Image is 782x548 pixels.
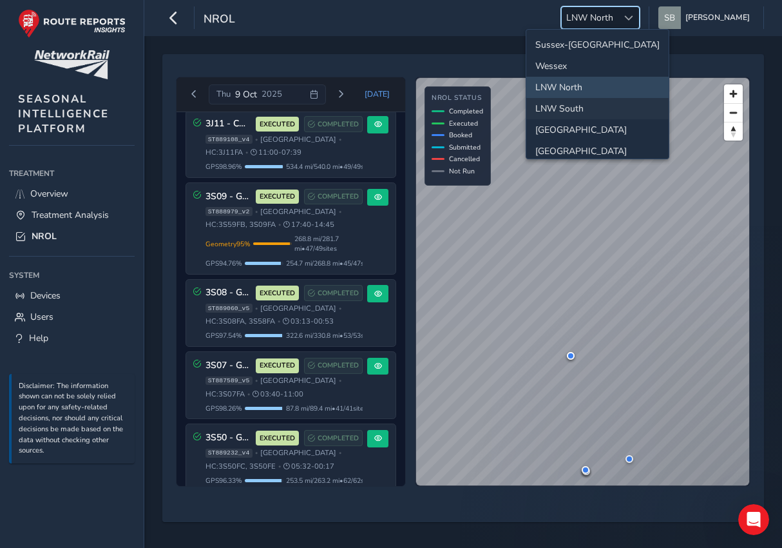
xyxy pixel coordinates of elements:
span: 268.8 mi / 281.7 mi • 47 / 49 sites [294,234,363,253]
span: Completed [449,106,483,116]
button: Previous day [184,86,205,103]
span: GPS 98.26 % [205,404,242,413]
span: • [245,149,248,156]
span: • [255,449,258,456]
span: • [339,449,341,456]
span: EXECUTED [260,191,295,202]
span: ST888979_v2 [205,207,253,216]
span: • [278,221,281,228]
button: Next day [330,86,352,103]
span: [GEOGRAPHIC_DATA] [260,376,336,386]
span: Users [30,311,53,323]
h3: 3S08 - GBRF [GEOGRAPHIC_DATA]/[GEOGRAPHIC_DATA] [205,288,252,298]
span: 11:00 - 07:39 [251,148,301,157]
span: • [255,377,258,384]
span: EXECUTED [260,360,295,371]
span: Submitted [449,142,481,152]
span: Overview [30,188,68,200]
span: 87.8 mi / 89.4 mi • 41 / 41 sites [286,404,367,413]
span: 17:40 - 14:45 [283,220,334,230]
span: COMPLETED [318,360,359,371]
h3: 3J11 - COLAS Lancs & Cumbria [205,119,252,130]
span: • [339,377,341,384]
span: 534.4 mi / 540.0 mi • 49 / 49 sites [286,162,375,171]
a: Users [9,306,135,328]
span: ST889060_v5 [205,304,253,313]
span: GPS 97.54 % [205,331,242,340]
span: ST887589_v5 [205,377,253,386]
span: COMPLETED [318,288,359,298]
span: COMPLETED [318,433,359,444]
button: Today [356,84,399,104]
span: 03:40 - 11:00 [253,389,303,399]
span: 9 Oct [235,88,257,101]
span: Cancelled [449,154,480,164]
span: COMPLETED [318,191,359,202]
span: • [339,208,341,215]
div: Treatment [9,164,135,183]
button: Zoom in [724,84,743,103]
li: Sussex-Kent [526,34,669,55]
span: • [278,463,281,470]
a: Treatment Analysis [9,204,135,226]
p: Disclaimer: The information shown can not be solely relied upon for any safety-related decisions,... [19,381,128,457]
span: NROL [204,11,235,29]
span: Booked [449,130,472,140]
span: • [339,305,341,312]
span: GPS 94.76 % [205,259,242,268]
span: GPS 98.96 % [205,162,242,171]
img: diamond-layout [658,6,681,29]
button: Zoom out [724,103,743,122]
h4: NROL Status [432,94,483,103]
span: • [339,136,341,143]
span: GPS 96.33 % [205,476,242,485]
h3: 3S07 - GBRF Merseyrail - AM Northern [205,360,252,371]
li: LNW North [526,77,669,98]
li: North and East [526,119,669,141]
span: LNW North [562,7,618,28]
h3: 3S50 - GBRF [GEOGRAPHIC_DATA] [205,433,252,444]
span: [GEOGRAPHIC_DATA] [260,304,336,313]
span: HC: 3J11FA [205,148,243,157]
span: SEASONAL INTELLIGENCE PLATFORM [18,92,109,136]
a: NROL [9,226,135,247]
span: [DATE] [365,89,390,99]
span: EXECUTED [260,119,295,130]
span: 2025 [262,88,282,100]
span: • [278,318,280,325]
span: EXECUTED [260,288,295,298]
span: 05:32 - 00:17 [283,462,334,471]
span: HC: 3S59FB, 3S09FA [205,220,276,230]
button: Reset bearing to north [724,122,743,141]
span: • [255,305,258,312]
li: Wessex [526,55,669,77]
span: • [255,136,258,143]
span: 254.7 mi / 268.8 mi • 45 / 47 sites [286,259,375,268]
img: rr logo [18,9,126,38]
div: System [9,266,135,285]
span: 322.6 mi / 330.8 mi • 53 / 53 sites [286,331,375,340]
span: ST889232_v4 [205,449,253,458]
span: HC: 3S07FA [205,389,245,399]
span: • [247,391,250,398]
span: Treatment Analysis [32,209,109,221]
span: Not Run [449,166,475,176]
span: • [255,208,258,215]
button: [PERSON_NAME] [658,6,754,29]
span: [GEOGRAPHIC_DATA] [260,207,336,217]
a: Help [9,328,135,349]
li: Wales [526,141,669,162]
img: customer logo [34,50,110,79]
span: COMPLETED [318,119,359,130]
iframe: Intercom live chat [738,504,769,535]
span: ST889108_v4 [205,135,253,144]
li: LNW South [526,98,669,119]
span: 03:13 - 00:53 [283,317,334,326]
span: [GEOGRAPHIC_DATA] [260,448,336,458]
a: Overview [9,183,135,204]
span: Help [29,332,48,344]
span: [GEOGRAPHIC_DATA] [260,135,336,144]
span: Executed [449,119,478,128]
span: Devices [30,289,61,302]
span: EXECUTED [260,433,295,444]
